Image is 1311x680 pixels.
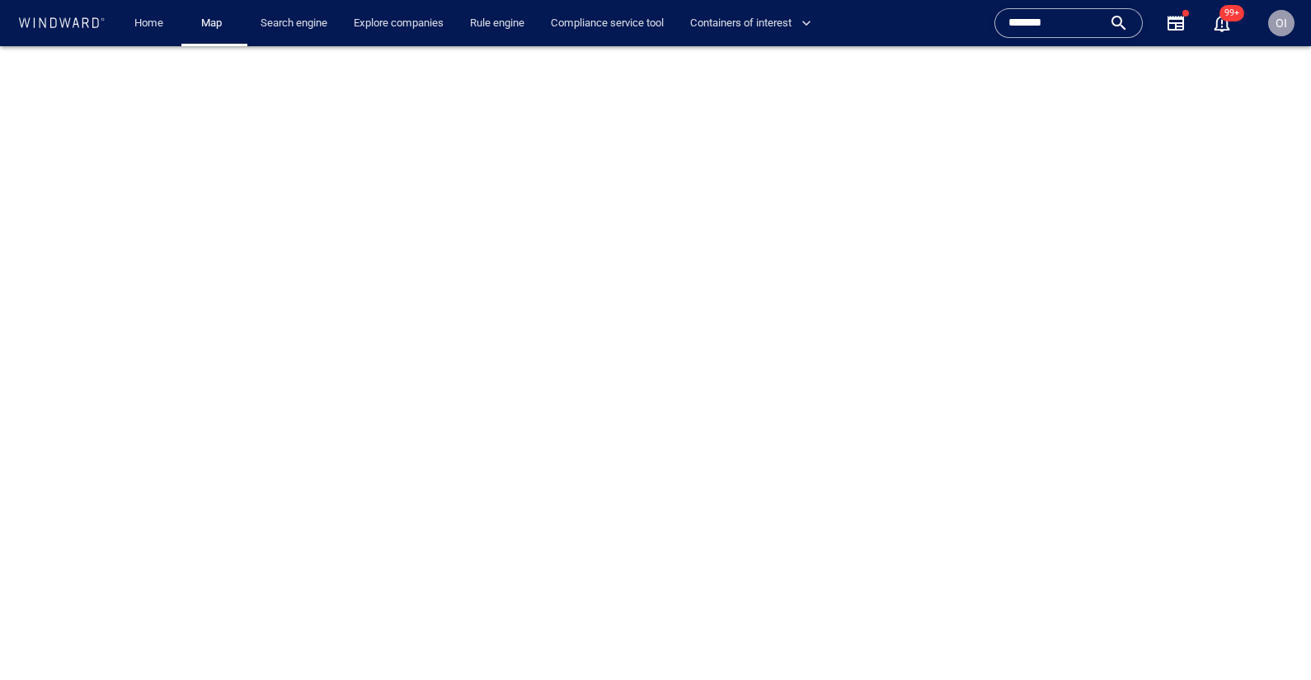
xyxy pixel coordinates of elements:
[1209,10,1235,36] a: 99+
[1212,13,1232,33] button: 99+
[128,9,170,38] a: Home
[690,14,811,33] span: Containers of interest
[684,9,825,38] button: Containers of interest
[1276,17,1287,30] span: OI
[544,9,670,38] a: Compliance service tool
[122,9,175,38] button: Home
[254,9,334,38] a: Search engine
[1241,606,1299,668] iframe: Chat
[1219,5,1244,21] span: 99+
[188,9,241,38] button: Map
[1212,13,1232,33] div: Notification center
[347,9,450,38] a: Explore companies
[195,9,234,38] a: Map
[463,9,531,38] a: Rule engine
[1265,7,1298,40] button: OI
